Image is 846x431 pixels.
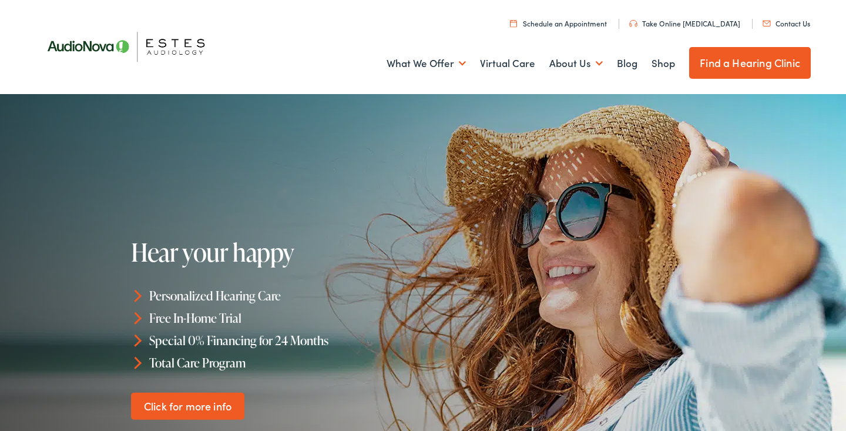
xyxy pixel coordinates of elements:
img: utility icon [510,19,517,27]
a: About Us [549,42,603,85]
a: Blog [617,42,637,85]
img: utility icon [629,20,637,27]
a: Schedule an Appointment [510,18,607,28]
li: Free In-Home Trial [131,307,427,329]
a: Shop [652,42,675,85]
a: Click for more info [131,392,244,420]
img: utility icon [763,21,771,26]
a: Contact Us [763,18,810,28]
a: Virtual Care [480,42,535,85]
a: Take Online [MEDICAL_DATA] [629,18,740,28]
a: What We Offer [387,42,466,85]
li: Special 0% Financing for 24 Months [131,329,427,352]
li: Total Care Program [131,351,427,373]
a: Find a Hearing Clinic [689,47,811,79]
h1: Hear your happy [131,239,427,266]
li: Personalized Hearing Care [131,285,427,307]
